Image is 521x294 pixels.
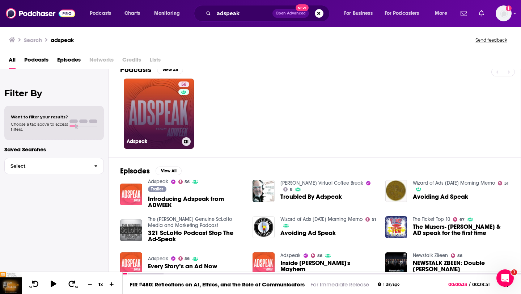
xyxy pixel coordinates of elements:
[344,8,373,18] span: For Business
[51,37,74,43] h3: adspeak
[185,180,190,184] span: 56
[178,81,189,87] a: 56
[124,79,194,149] a: 56Adspeak
[496,5,512,21] button: Show profile menu
[496,5,512,21] span: Logged in as hopeksander1
[385,180,407,202] img: Avoiding Ad Speak
[385,252,407,274] img: NEWSTALK ZBEEN: Double Willis
[151,187,163,191] span: Trailer
[120,8,144,19] a: Charts
[148,256,168,262] a: Adspeak
[496,269,514,287] iframe: Intercom live chat
[150,54,161,69] span: Lists
[75,286,78,289] span: 30
[130,281,305,288] a: FIR #480: Reflections on AI, Ethics, and the Role of Communicators
[476,7,487,20] a: Show notifications dropdown
[4,146,104,153] p: Saved Searches
[148,216,232,228] a: The Scott Howard Genuine ScLoHo Media and Marketing Podcast
[24,54,48,69] a: Podcasts
[120,252,142,274] a: Every Story’s an Ad Now
[506,5,512,11] svg: Add a profile image
[90,8,111,18] span: Podcasts
[253,216,275,238] img: Avoiding Ad Speak
[380,8,430,19] button: open menu
[372,218,376,221] span: 51
[127,138,179,144] h3: Adspeak
[413,216,450,222] a: The Ticket Top 10
[185,257,190,260] span: 56
[120,65,183,74] a: PodcastsView All
[149,8,189,19] button: open menu
[413,260,509,272] span: NEWSTALK ZBEEN: Double [PERSON_NAME]
[448,282,469,287] span: 00:00:33
[178,180,190,184] a: 56
[459,218,465,221] span: 67
[435,8,447,18] span: More
[178,256,190,261] a: 56
[124,8,140,18] span: Charts
[498,181,508,185] a: 51
[430,8,456,19] button: open menu
[413,224,509,236] span: The Musers- [PERSON_NAME] & AD speak for the first time
[9,54,16,69] span: All
[365,217,376,222] a: 51
[470,282,497,287] span: 00:39:51
[148,263,217,269] a: Every Story’s an Ad Now
[280,252,301,259] a: Adspeak
[156,167,182,175] button: View All
[5,164,88,168] span: Select
[276,12,306,15] span: Open Advanced
[120,167,182,176] a: EpisodesView All
[201,5,336,22] div: Search podcasts, credits, & more...
[6,7,75,20] img: Podchaser - Follow, Share and Rate Podcasts
[148,196,244,208] a: Introducing Adspeak from ADWEEK
[65,280,79,289] button: 30
[451,253,462,258] a: 56
[120,184,142,206] a: Introducing Adspeak from ADWEEK
[311,253,322,258] a: 56
[181,81,186,88] span: 56
[57,54,81,69] a: Episodes
[310,281,369,288] a: For Immediate Release
[253,180,275,202] img: Troubled By Adspeak
[122,54,141,69] span: Credits
[496,5,512,21] img: User Profile
[253,252,275,274] img: Inside Madwell's Mayhem
[28,280,42,289] button: 10
[453,217,465,222] a: 67
[296,4,309,11] span: New
[120,219,142,241] img: 321 ScLoHo Podcast Stop The Ad-Speak
[11,122,68,132] span: Choose a tab above to access filters.
[280,230,336,236] a: Avoiding Ad Speak
[148,230,244,242] a: 321 ScLoHo Podcast Stop The Ad-Speak
[148,178,168,185] a: Adspeak
[280,180,363,186] a: Franklin Taggart's Virtual Coffee Break
[11,114,68,119] span: Want to filter your results?
[24,37,42,43] h3: Search
[120,167,150,176] h2: Episodes
[413,180,495,186] a: Wizard of Ads Monday Morning Memo
[413,194,468,200] span: Avoiding Ad Speak
[29,286,32,289] span: 10
[95,281,107,287] div: 1 x
[280,194,342,200] a: Troubled By Adspeak
[272,9,309,18] button: Open AdvancedNew
[283,187,292,192] a: 8
[458,7,470,20] a: Show notifications dropdown
[290,188,292,191] span: 8
[280,216,363,222] a: Wizard of Ads Monday Morning Memo
[511,269,517,275] span: 1
[473,37,509,43] button: Send feedback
